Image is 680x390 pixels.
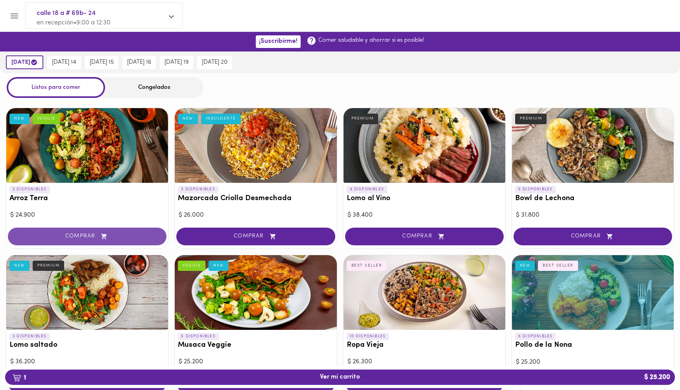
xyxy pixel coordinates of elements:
span: [DATE] 19 [164,59,188,66]
div: PREMIUM [347,114,379,124]
h3: Pollo de la Nona [515,341,671,350]
button: [DATE] 14 [47,56,81,69]
div: NEW [9,114,30,124]
button: [DATE] 20 [197,56,232,69]
span: [DATE] 15 [90,59,114,66]
span: en recepción • 9:00 a 12:30 [37,20,111,26]
button: 1Ver mi carrito$ 25.200 [5,370,675,385]
div: $ 36.200 [10,357,164,366]
h3: Bowl de Lechona [515,195,671,203]
div: Bowl de Lechona [512,108,674,183]
span: calle 18 a # 69b- 24 [37,8,163,18]
div: Lomo al Vino [344,108,505,183]
p: 5 DISPONIBLES [515,186,556,193]
div: NEW [515,261,535,271]
iframe: Messagebird Livechat Widget [634,344,672,382]
p: 3 DISPONIBLES [178,186,218,193]
p: 3 DISPONIBLES [9,333,50,340]
div: $ 24.900 [10,211,164,220]
span: ¡Suscribirme! [259,38,297,45]
span: [DATE] 20 [202,59,227,66]
button: COMPRAR [514,228,672,245]
div: Congelados [105,77,203,98]
div: PREMIUM [515,114,547,124]
button: [DATE] 16 [122,56,156,69]
span: [DATE] [11,59,38,66]
div: VEGGIE [178,261,205,271]
button: COMPRAR [345,228,504,245]
div: $ 25.200 [179,357,333,366]
p: 10 DISPONIBLES [347,333,389,340]
p: 4 DISPONIBLES [347,186,388,193]
div: Arroz Terra [6,108,168,183]
div: Lomo saltado [6,255,168,330]
div: $ 26.000 [179,211,333,220]
b: 1 [7,372,31,383]
button: ¡Suscribirme! [256,35,301,48]
div: PREMIUM [33,261,65,271]
p: 8 DISPONIBLES [515,333,556,340]
div: NEW [9,261,30,271]
div: Listos para comer [7,77,105,98]
span: COMPRAR [523,233,662,240]
h3: Lomo saltado [9,341,165,350]
div: $ 26.300 [347,357,501,366]
div: Ropa Vieja [344,255,505,330]
div: Pollo de la Nona [512,255,674,330]
span: Ver mi carrito [320,373,360,381]
div: Musaca Veggie [175,255,336,330]
button: [DATE] [6,55,43,69]
h3: Ropa Vieja [347,341,502,350]
p: Comer saludable y ahorrar si es posible! [318,36,424,44]
div: Mazorcada Criolla Desmechada [175,108,336,183]
span: [DATE] 14 [52,59,76,66]
span: [DATE] 16 [127,59,151,66]
img: cart.png [12,374,21,382]
span: COMPRAR [18,233,157,240]
p: 5 DISPONIBLES [178,333,219,340]
button: [DATE] 19 [160,56,193,69]
button: Menu [5,6,24,26]
div: NEW [178,114,198,124]
span: COMPRAR [355,233,494,240]
div: $ 31.800 [516,211,670,220]
div: BEST SELLER [347,261,387,271]
span: COMPRAR [186,233,325,240]
div: BEST SELLER [538,261,578,271]
div: VEGGIE [33,114,60,124]
div: NEW [209,261,229,271]
h3: Mazorcada Criolla Desmechada [178,195,333,203]
p: 2 DISPONIBLES [9,186,50,193]
button: [DATE] 15 [85,56,118,69]
div: $ 25.200 [516,358,670,367]
button: COMPRAR [176,228,335,245]
div: $ 38.400 [347,211,501,220]
h3: Arroz Terra [9,195,165,203]
h3: Musaca Veggie [178,341,333,350]
div: INDULGENTE [201,114,241,124]
button: COMPRAR [8,228,166,245]
h3: Lomo al Vino [347,195,502,203]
